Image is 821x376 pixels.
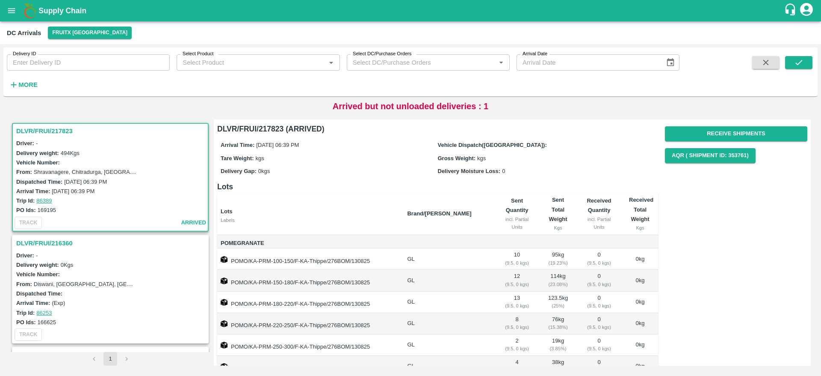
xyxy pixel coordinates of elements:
label: Vehicle Dispatch([GEOGRAPHIC_DATA]): [438,142,547,148]
td: 0 [576,248,622,270]
span: Pomegranate [221,239,400,248]
td: 0 [576,334,622,356]
input: Arrival Date [517,54,659,71]
img: logo [21,2,38,19]
div: ( 9.5, 0 kgs) [583,302,615,310]
label: PO Ids: [16,207,36,213]
label: [DATE] 06:39 PM [52,188,95,194]
div: Kgs [547,224,569,232]
div: ( 9.5, 0 kgs) [501,302,533,310]
td: POMO/KA-PRM-100-150/F-KA-Thippe/276BOM/130825 [217,248,400,270]
div: ( 23.08 %) [547,281,569,288]
div: ( 3.85 %) [547,345,569,352]
button: Receive Shipments [665,126,807,141]
img: box [221,256,227,263]
td: GL [400,334,494,356]
label: From: [16,281,32,287]
input: Select Product [179,57,323,68]
div: customer-support [784,3,799,18]
label: Delivery Gap: [221,168,257,174]
label: (Exp) [52,300,65,306]
button: Select DC [48,27,132,39]
h6: DLVR/FRUI/217823 (ARRIVED) [217,123,658,135]
td: 0 kg [622,270,658,291]
div: ( 19.23 %) [547,259,569,267]
label: Arrival Date [523,51,547,57]
label: Arrival Time: [221,142,254,148]
span: arrived [181,218,206,228]
img: box [221,320,227,327]
td: GL [400,270,494,291]
div: ( 9.5, 0 kgs) [501,345,533,352]
label: Delivery weight: [16,150,59,156]
a: 86389 [36,197,52,204]
td: POMO/KA-PRM-180-220/F-KA-Thippe/276BOM/130825 [217,292,400,313]
b: Received Quantity [587,197,611,213]
label: 494 Kgs [61,150,80,156]
button: AQR ( Shipment Id: 353761) [665,148,756,163]
td: 0 kg [622,292,658,313]
h3: DLVR/FRUI/217823 [16,125,207,137]
a: 86253 [36,310,52,316]
div: ( 9.5, 0 kgs) [583,323,615,331]
b: Sent Quantity [506,197,529,213]
td: 95 kg [540,248,576,270]
span: 0 [502,168,505,174]
nav: pagination navigation [86,352,135,366]
h6: Lots [217,181,658,193]
span: kgs [256,155,264,161]
img: box [221,363,227,370]
button: open drawer [2,1,21,21]
div: incl. Partial Units [583,215,615,231]
label: Delivery Moisture Loss: [438,168,501,174]
img: box [221,299,227,306]
span: [DATE] 06:39 PM [256,142,299,148]
label: From: [16,169,32,175]
label: Arrival Time: [16,188,50,194]
label: Dispatched Time: [16,179,62,185]
button: Open [325,57,337,68]
label: Diswani, [GEOGRAPHIC_DATA], [GEOGRAPHIC_DATA] , [GEOGRAPHIC_DATA] [34,281,238,287]
td: 12 [494,270,540,291]
label: 0 Kgs [61,262,74,268]
strong: More [18,81,38,88]
td: POMO/KA-PRM-150-180/F-KA-Thippe/276BOM/130825 [217,270,400,291]
div: account of current user [799,2,814,20]
label: Vehicle Number: [16,271,60,278]
label: Vehicle Number: [16,159,60,166]
label: Arrival Time: [16,300,50,306]
img: box [221,278,227,284]
span: - [36,140,38,146]
div: ( 15.38 %) [547,323,569,331]
input: Enter Delivery ID [7,54,170,71]
a: Supply Chain [38,5,784,17]
div: ( 25 %) [547,302,569,310]
label: Select DC/Purchase Orders [353,51,411,57]
td: 0 kg [622,248,658,270]
td: 13 [494,292,540,313]
label: Trip Id: [16,310,35,316]
label: [DATE] 06:39 PM [64,179,107,185]
b: Sent Total Weight [549,197,567,222]
label: Delivery ID [13,51,36,57]
b: Lots [221,208,232,215]
label: Delivery weight: [16,262,59,268]
td: 76 kg [540,313,576,334]
label: 166625 [38,319,56,325]
button: More [7,78,40,92]
div: ( 9.5, 0 kgs) [501,259,533,267]
b: Brand/[PERSON_NAME] [407,210,471,217]
td: GL [400,292,494,313]
td: 0 kg [622,313,658,334]
span: kgs [477,155,486,161]
td: POMO/KA-PRM-250-300/F-KA-Thippe/276BOM/130825 [217,334,400,356]
div: Labels [221,216,400,224]
td: 0 kg [622,334,658,356]
td: POMO/KA-PRM-220-250/F-KA-Thippe/276BOM/130825 [217,313,400,334]
div: Kgs [629,224,651,232]
td: GL [400,248,494,270]
label: 169195 [38,207,56,213]
td: 8 [494,313,540,334]
div: ( 9.5, 0 kgs) [583,345,615,352]
button: Choose date [662,54,679,71]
